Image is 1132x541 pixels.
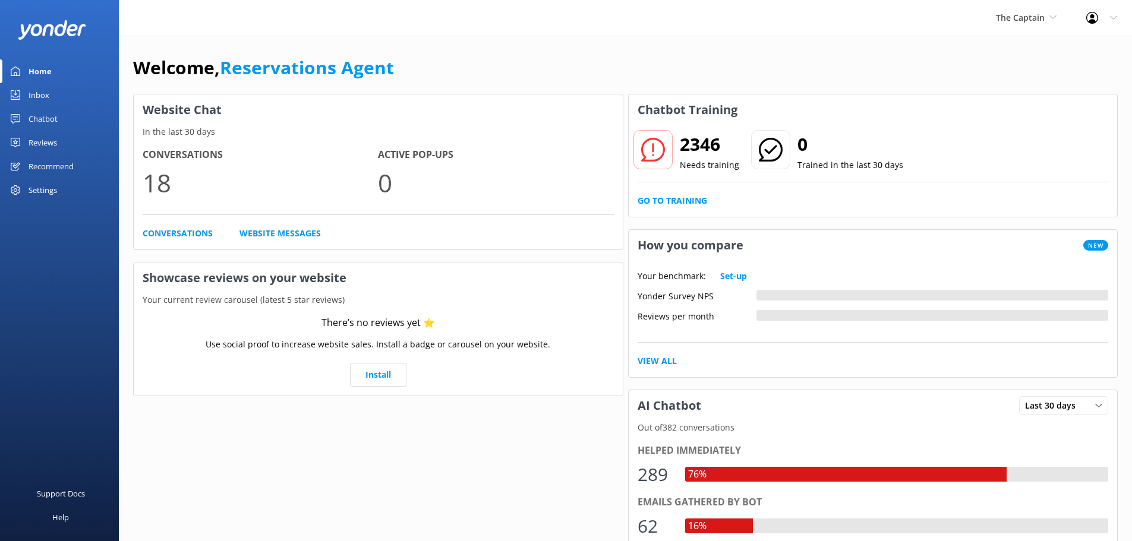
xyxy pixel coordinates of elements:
div: Inbox [29,83,49,107]
h3: Website Chat [134,94,623,125]
h3: Showcase reviews on your website [134,262,623,293]
div: Help [52,505,69,529]
p: Use social proof to increase website sales. Install a badge or carousel on your website. [206,338,550,351]
a: Website Messages [239,227,321,240]
p: Trained in the last 30 days [797,159,903,172]
div: 16% [685,518,710,534]
img: yonder-white-logo.png [18,20,86,40]
div: Support Docs [37,482,85,505]
h2: 2346 [680,130,739,159]
a: Reservations Agent [220,55,394,80]
div: Reviews [29,131,57,154]
a: Conversations [143,227,213,240]
div: 289 [638,460,673,489]
h2: 0 [797,130,903,159]
h3: How you compare [629,230,752,261]
p: Your current review carousel (latest 5 star reviews) [134,293,623,306]
div: Emails gathered by bot [638,495,1109,510]
p: 0 [378,163,613,203]
h4: Conversations [143,147,378,163]
span: Last 30 days [1025,399,1083,412]
div: Recommend [29,154,74,178]
div: Home [29,59,52,83]
p: In the last 30 days [134,125,623,138]
div: Settings [29,178,57,202]
a: Install [350,363,406,387]
p: Out of 382 conversations [629,421,1118,434]
div: Yonder Survey NPS [638,290,756,300]
h1: Welcome, [133,53,394,82]
span: The Captain [996,12,1045,23]
h3: Chatbot Training [629,94,746,125]
div: 62 [638,512,673,540]
div: There’s no reviews yet ⭐ [321,315,435,331]
div: Chatbot [29,107,58,131]
a: View All [638,355,677,368]
p: Your benchmark: [638,270,706,283]
p: 18 [143,163,378,203]
p: Needs training [680,159,739,172]
span: New [1083,240,1108,251]
div: Helped immediately [638,443,1109,458]
h3: AI Chatbot [629,390,710,421]
a: Set-up [720,270,747,283]
a: Go to Training [638,194,707,207]
div: 76% [685,467,710,482]
h4: Active Pop-ups [378,147,613,163]
div: Reviews per month [638,310,756,321]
